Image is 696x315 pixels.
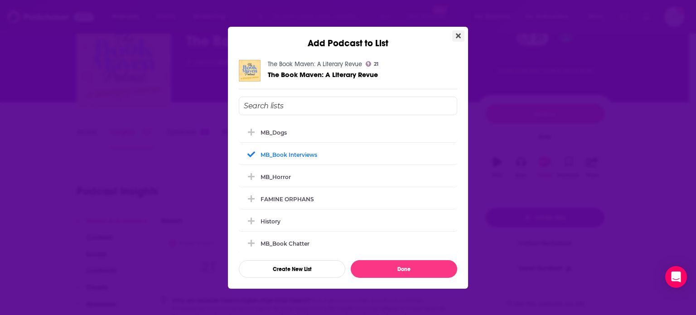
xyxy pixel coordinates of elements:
[239,260,345,278] button: Create New List
[239,145,457,165] div: MB_Book Interviews
[239,97,457,115] input: Search lists
[374,62,378,66] span: 21
[261,196,314,203] div: FAMINE ORPHANS
[366,61,378,67] a: 21
[261,240,309,247] div: MB_Book Chatter
[228,27,468,49] div: Add Podcast to List
[261,151,317,158] div: MB_Book Interviews
[239,189,457,209] div: FAMINE ORPHANS
[268,70,378,79] span: The Book Maven: A Literary Revue
[351,260,457,278] button: Done
[239,211,457,231] div: History
[239,167,457,187] div: MB_Horror
[239,233,457,253] div: MB_Book Chatter
[268,71,378,78] a: The Book Maven: A Literary Revue
[239,122,457,142] div: MB_Dogs
[261,174,291,180] div: MB_Horror
[452,30,464,42] button: Close
[239,97,457,278] div: Add Podcast To List
[268,60,362,68] a: The Book Maven: A Literary Revue
[261,129,287,136] div: MB_Dogs
[261,218,280,225] div: History
[665,266,687,288] div: Open Intercom Messenger
[239,60,261,82] img: The Book Maven: A Literary Revue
